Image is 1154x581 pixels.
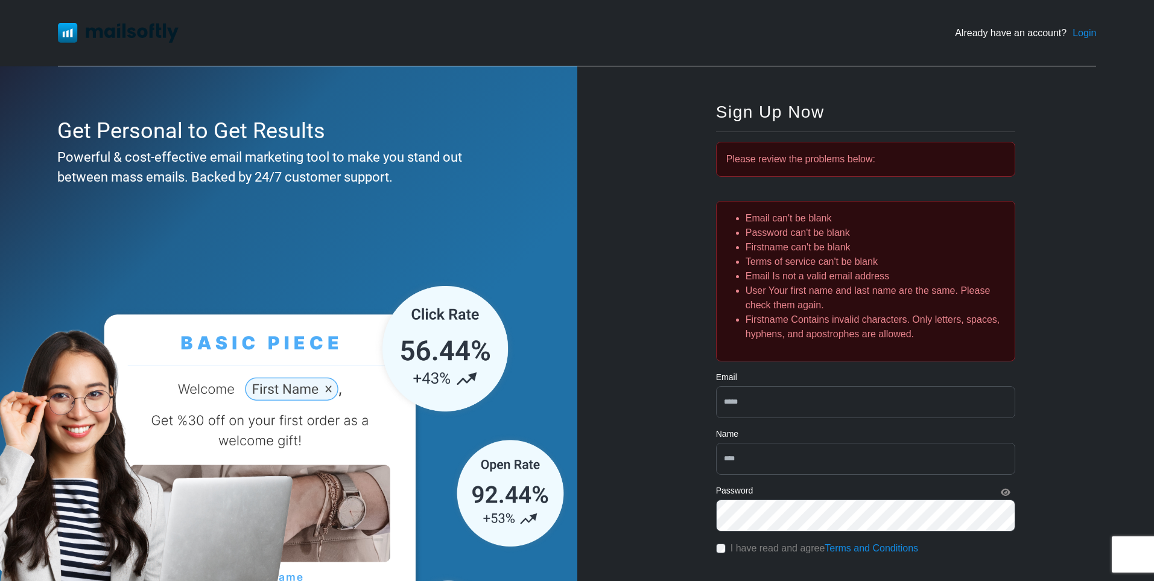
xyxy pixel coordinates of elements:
[746,269,1005,284] li: Email Is not a valid email address
[716,428,738,440] label: Name
[955,26,1096,40] div: Already have an account?
[746,255,1005,269] li: Terms of service can't be blank
[1001,488,1010,497] i: Show Password
[825,543,918,553] a: Terms and Conditions
[716,484,753,497] label: Password
[57,115,514,147] div: Get Personal to Get Results
[716,142,1015,177] div: Please review the problems below:
[716,371,737,384] label: Email
[731,541,918,556] label: I have read and agree
[746,211,1005,226] li: Email can't be blank
[746,226,1005,240] li: Password can't be blank
[746,284,1005,313] li: User Your first name and last name are the same. Please check them again.
[716,103,825,121] span: Sign Up Now
[58,23,179,42] img: Mailsoftly
[746,313,1005,341] li: Firstname Contains invalid characters. Only letters, spaces, hyphens, and apostrophes are allowed.
[57,147,514,187] div: Powerful & cost-effective email marketing tool to make you stand out between mass emails. Backed ...
[746,240,1005,255] li: Firstname can't be blank
[1073,26,1096,40] a: Login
